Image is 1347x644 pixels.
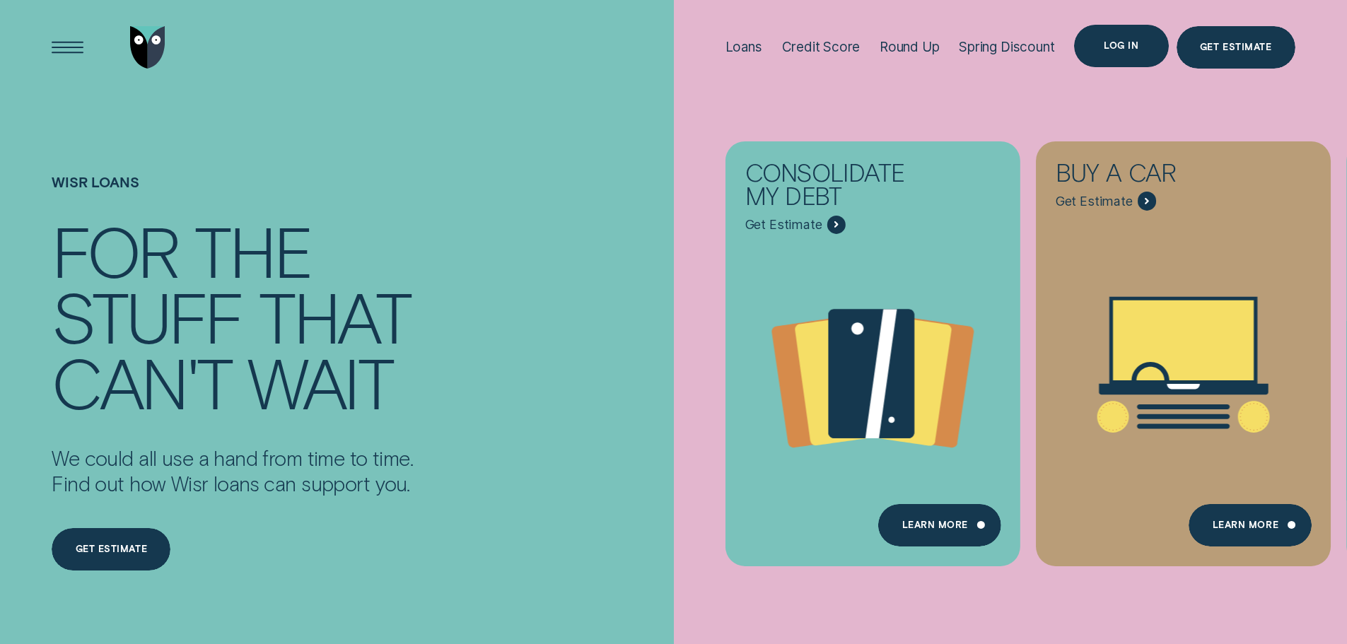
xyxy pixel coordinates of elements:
[1056,160,1244,192] div: Buy a car
[259,283,409,349] div: that
[1036,141,1331,554] a: Buy a car - Learn more
[725,141,1020,554] a: Consolidate my debt - Learn more
[130,26,165,69] img: Wisr
[1056,194,1133,209] span: Get Estimate
[1177,26,1295,69] a: Get Estimate
[52,528,170,570] a: Get estimate
[878,504,1001,546] a: Learn more
[52,349,231,414] div: can't
[959,39,1054,55] div: Spring Discount
[782,39,861,55] div: Credit Score
[52,174,413,217] h1: Wisr loans
[247,349,392,414] div: wait
[1104,42,1138,50] div: Log in
[194,217,311,283] div: the
[52,217,413,414] h4: For the stuff that can't wait
[52,445,413,496] p: We could all use a hand from time to time. Find out how Wisr loans can support you.
[52,283,243,349] div: stuff
[52,217,178,283] div: For
[1189,504,1311,546] a: Learn More
[47,26,89,69] button: Open Menu
[745,160,934,215] div: Consolidate my debt
[880,39,940,55] div: Round Up
[745,217,822,233] span: Get Estimate
[1074,25,1168,67] button: Log in
[725,39,762,55] div: Loans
